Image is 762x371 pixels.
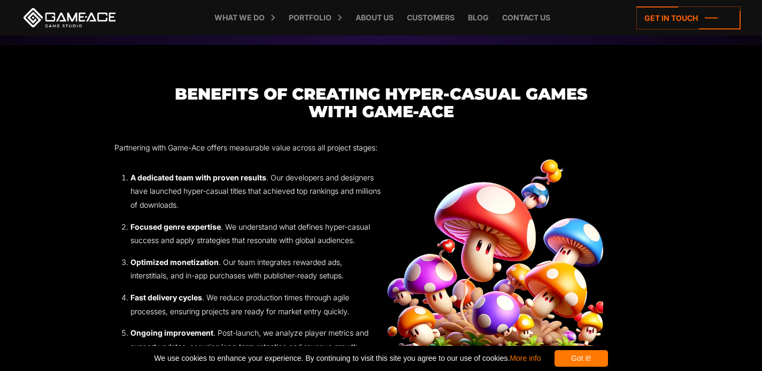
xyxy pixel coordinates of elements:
strong: A dedicated team with proven results [130,173,266,182]
span: We use cookies to enhance your experience. By continuing to visit this site you agree to our use ... [154,350,541,367]
li: . Our developers and designers have launched hyper-casual titles that achieved top rankings and m... [130,171,381,212]
li: . We understand what defines hyper-casual success and apply strategies that resonate with global ... [130,220,381,247]
li: . We reduce production times through agile processes, ensuring projects are ready for market entr... [130,291,381,318]
a: More info [510,354,541,362]
li: . Post-launch, we analyze player metrics and support updates, securing long-term retention and re... [130,326,381,353]
h3: Benefits of Creating Hyper-Casual Games with Game-Ace [114,85,648,120]
a: Get in touch [636,6,741,29]
strong: Ongoing improvement [130,328,213,337]
strong: Fast delivery cycles [130,293,202,302]
li: . Our team integrates rewarded ads, interstitials, and in-app purchases with publisher-ready setups. [130,255,381,283]
strong: Optimized monetization [130,258,219,267]
div: Got it! [555,350,608,367]
strong: Focused genre expertise [130,222,221,231]
p: Partnering with Game-Ace offers measurable value across all project stages: [114,141,381,155]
